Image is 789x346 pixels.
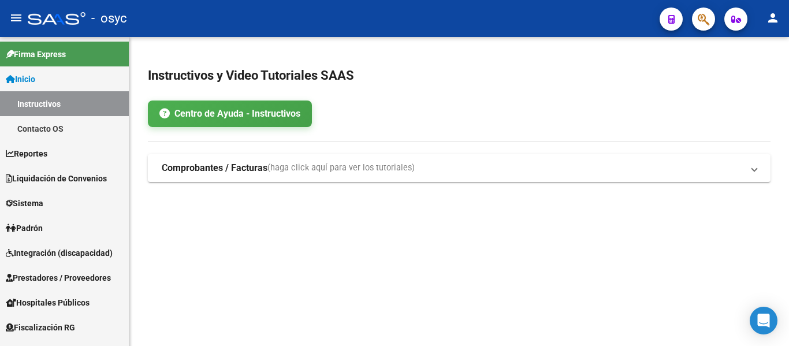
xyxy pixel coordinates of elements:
span: - osyc [91,6,127,31]
span: Firma Express [6,48,66,61]
span: Liquidación de Convenios [6,172,107,185]
span: Integración (discapacidad) [6,247,113,259]
span: Prestadores / Proveedores [6,271,111,284]
span: Padrón [6,222,43,235]
span: (haga click aquí para ver los tutoriales) [267,162,415,174]
span: Inicio [6,73,35,85]
h2: Instructivos y Video Tutoriales SAAS [148,65,771,87]
div: Open Intercom Messenger [750,307,777,334]
mat-icon: menu [9,11,23,25]
span: Fiscalización RG [6,321,75,334]
span: Hospitales Públicos [6,296,90,309]
mat-expansion-panel-header: Comprobantes / Facturas(haga click aquí para ver los tutoriales) [148,154,771,182]
mat-icon: person [766,11,780,25]
span: Reportes [6,147,47,160]
a: Centro de Ayuda - Instructivos [148,101,312,127]
span: Sistema [6,197,43,210]
strong: Comprobantes / Facturas [162,162,267,174]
